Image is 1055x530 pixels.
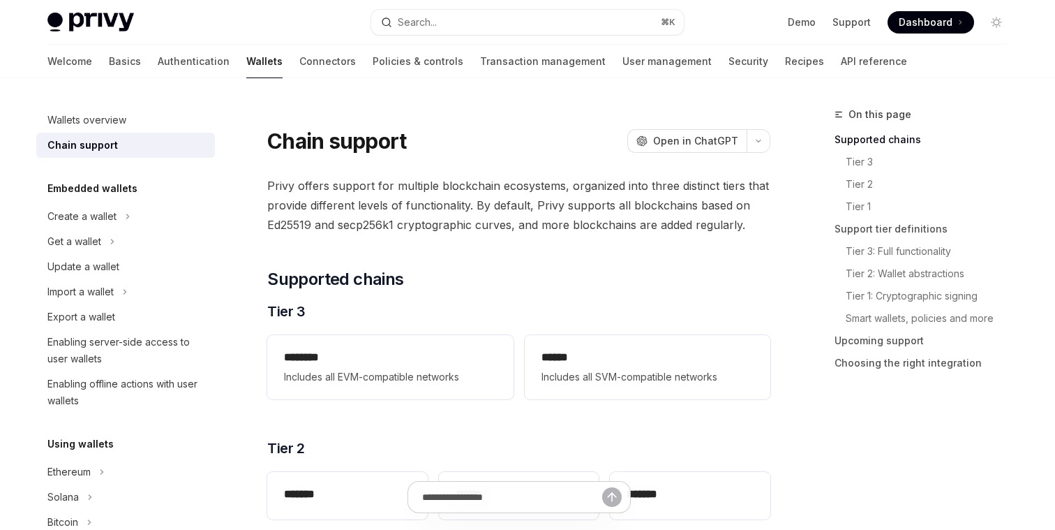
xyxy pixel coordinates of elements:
[267,335,513,399] a: **** ***Includes all EVM-compatible networks
[36,330,215,371] a: Enabling server-side access to user wallets
[835,307,1019,330] a: Smart wallets, policies and more
[267,439,304,458] span: Tier 2
[835,173,1019,196] a: Tier 2
[47,334,207,367] div: Enabling server-side access to user wallets
[36,459,215,485] button: Toggle Ethereum section
[36,133,215,158] a: Chain support
[788,15,816,29] a: Demo
[36,229,215,254] button: Toggle Get a wallet section
[627,129,747,153] button: Open in ChatGPT
[541,369,754,385] span: Includes all SVM-compatible networks
[47,112,126,128] div: Wallets overview
[36,108,215,133] a: Wallets overview
[284,369,496,385] span: Includes all EVM-compatible networks
[47,13,134,32] img: light logo
[109,45,141,78] a: Basics
[835,196,1019,218] a: Tier 1
[622,45,712,78] a: User management
[835,128,1019,151] a: Supported chains
[47,137,118,154] div: Chain support
[653,134,738,148] span: Open in ChatGPT
[398,14,437,31] div: Search...
[835,240,1019,263] a: Tier 3: Full functionality
[36,254,215,279] a: Update a wallet
[267,176,770,235] span: Privy offers support for multiple blockchain ecosystems, organized into three distinct tiers that...
[47,208,117,225] div: Create a wallet
[602,487,622,507] button: Send message
[47,464,91,480] div: Ethereum
[835,263,1019,285] a: Tier 2: Wallet abstractions
[728,45,768,78] a: Security
[371,10,684,35] button: Open search
[835,330,1019,352] a: Upcoming support
[47,376,207,409] div: Enabling offline actions with user wallets
[36,371,215,413] a: Enabling offline actions with user wallets
[47,436,114,452] h5: Using wallets
[158,45,230,78] a: Authentication
[835,352,1019,374] a: Choosing the right integration
[36,304,215,330] a: Export a wallet
[47,309,115,325] div: Export a wallet
[841,45,907,78] a: API reference
[47,180,137,197] h5: Embedded wallets
[47,233,101,250] div: Get a wallet
[661,17,675,28] span: ⌘ K
[985,11,1008,34] button: Toggle dark mode
[267,302,305,321] span: Tier 3
[36,279,215,304] button: Toggle Import a wallet section
[47,258,119,275] div: Update a wallet
[36,204,215,229] button: Toggle Create a wallet section
[47,284,114,300] div: Import a wallet
[246,45,283,78] a: Wallets
[267,268,403,290] span: Supported chains
[299,45,356,78] a: Connectors
[267,128,406,154] h1: Chain support
[47,45,92,78] a: Welcome
[36,485,215,510] button: Toggle Solana section
[525,335,770,399] a: **** *Includes all SVM-compatible networks
[785,45,824,78] a: Recipes
[848,106,911,123] span: On this page
[835,285,1019,307] a: Tier 1: Cryptographic signing
[835,218,1019,240] a: Support tier definitions
[480,45,606,78] a: Transaction management
[835,151,1019,173] a: Tier 3
[899,15,952,29] span: Dashboard
[47,489,79,506] div: Solana
[373,45,463,78] a: Policies & controls
[832,15,871,29] a: Support
[422,482,602,513] input: Ask a question...
[888,11,974,34] a: Dashboard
